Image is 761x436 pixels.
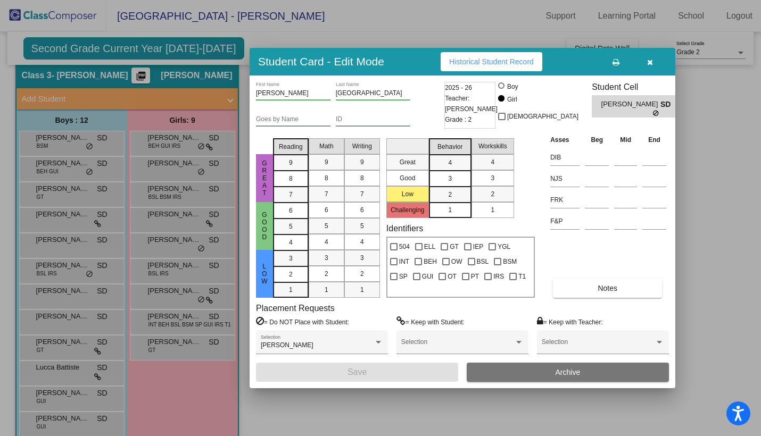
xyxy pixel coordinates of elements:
span: 3 [491,173,494,183]
span: 3 [289,254,293,263]
th: Asses [548,134,582,146]
label: Placement Requests [256,303,335,313]
span: 4 [448,158,452,167]
span: Behavior [437,142,462,152]
span: GUI [422,270,433,283]
input: assessment [550,213,580,229]
span: 4 [360,237,364,247]
input: assessment [550,171,580,187]
span: 6 [325,205,328,215]
span: ELL [424,240,435,253]
input: assessment [550,192,580,208]
label: = Keep with Student: [396,316,465,327]
span: OW [451,255,462,268]
span: 8 [325,173,328,183]
button: Historical Student Record [441,52,542,71]
span: BEH [424,255,437,268]
span: Archive [556,368,581,376]
input: assessment [550,149,580,165]
span: Writing [352,141,372,151]
span: Great [260,160,269,197]
span: IRS [493,270,504,283]
label: = Keep with Teacher: [537,316,603,327]
span: 5 [325,221,328,231]
label: Identifiers [386,223,423,233]
span: 3 [360,253,364,263]
span: 1 [360,285,364,295]
span: 1 [289,285,293,295]
span: 9 [360,157,364,167]
button: Archive [467,363,669,382]
span: Teacher: [PERSON_NAME] [445,93,498,114]
span: YGL [498,240,510,253]
span: Math [319,141,334,151]
span: Historical Student Record [449,57,534,66]
span: GT [450,240,459,253]
span: 2 [289,270,293,279]
h3: Student Cell [592,82,684,92]
span: 8 [289,174,293,183]
span: BSM [503,255,517,268]
span: 8 [360,173,364,183]
label: = Do NOT Place with Student: [256,316,349,327]
span: 2 [325,269,328,279]
span: 2 [360,269,364,279]
span: INT [399,255,409,268]
button: Save [256,363,458,382]
span: [DEMOGRAPHIC_DATA] [507,110,578,123]
span: Save [348,367,367,376]
span: [PERSON_NAME] [601,99,660,110]
span: [PERSON_NAME] [261,341,313,349]
th: End [640,134,669,146]
span: 1 [325,285,328,295]
span: Grade : 2 [445,114,472,125]
span: 504 [399,240,410,253]
span: 9 [289,158,293,167]
span: 5 [289,222,293,231]
span: Notes [598,284,617,292]
span: 2025 - 26 [445,82,472,93]
button: Notes [553,279,662,298]
span: 7 [360,189,364,199]
span: 5 [360,221,364,231]
span: BSL [477,255,489,268]
input: goes by name [256,116,330,123]
span: Low [260,263,269,285]
div: Boy [507,82,518,91]
span: 4 [325,237,328,247]
span: 4 [289,238,293,247]
span: 7 [289,190,293,199]
span: SP [399,270,408,283]
span: 9 [325,157,328,167]
span: Good [260,211,269,241]
span: OT [448,270,457,283]
div: Girl [507,95,517,104]
th: Beg [582,134,611,146]
h3: Student Card - Edit Mode [258,55,384,68]
span: 4 [491,157,494,167]
span: 6 [360,205,364,215]
span: 2 [491,189,494,199]
span: 1 [491,205,494,215]
span: 3 [448,174,452,183]
span: 2 [448,190,452,199]
span: Workskills [478,141,507,151]
span: 3 [325,253,328,263]
span: Reading [279,142,303,152]
span: 1 [448,205,452,215]
span: PT [471,270,479,283]
th: Mid [611,134,640,146]
span: T1 [518,270,526,283]
span: 6 [289,206,293,215]
span: SD [660,99,675,110]
span: 7 [325,189,328,199]
span: IEP [473,240,483,253]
